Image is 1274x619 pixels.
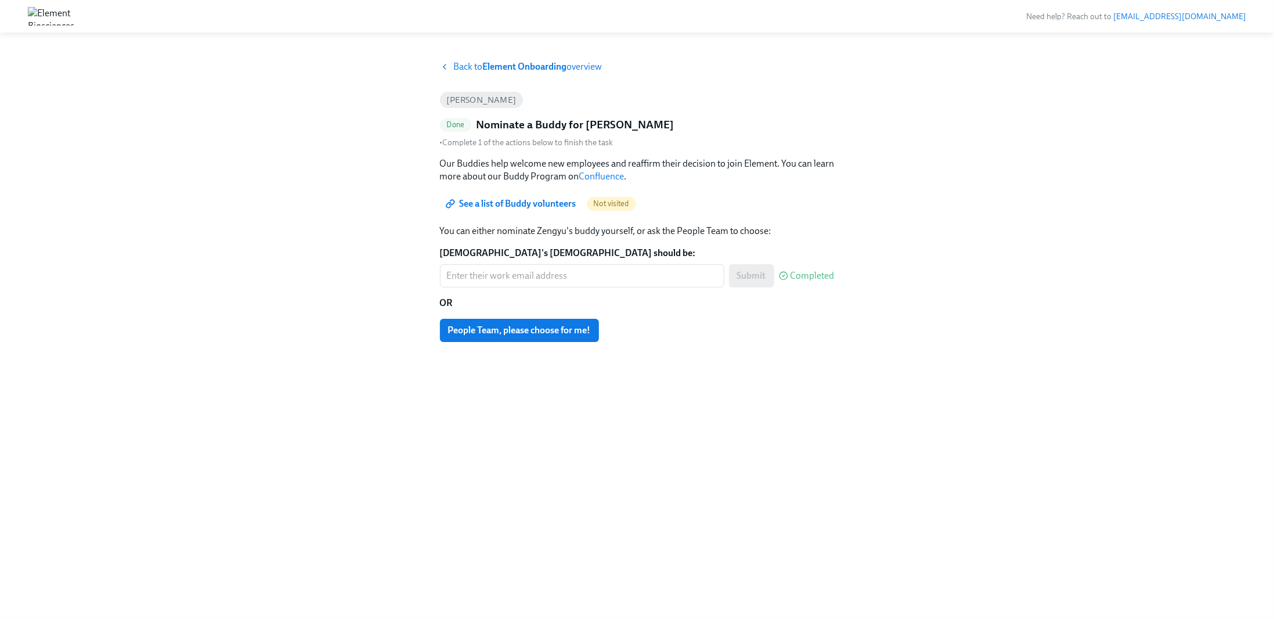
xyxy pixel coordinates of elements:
span: Need help? Reach out to [1026,12,1246,21]
span: People Team, please choose for me! [448,325,591,336]
span: [PERSON_NAME] [440,96,524,105]
a: Back toElement Onboardingoverview [440,60,835,73]
button: People Team, please choose for me! [440,319,599,342]
input: Enter their work email address [440,264,724,287]
a: See a list of Buddy volunteers [440,192,584,215]
a: [EMAIL_ADDRESS][DOMAIN_NAME] [1113,12,1246,21]
span: Done [440,120,472,129]
label: [DEMOGRAPHIC_DATA]'s [DEMOGRAPHIC_DATA] should be: [440,247,835,260]
div: • Complete 1 of the actions below to finish the task [440,137,613,148]
span: Back to overview [454,60,602,73]
p: You can either nominate Zengyu's buddy yourself, or ask the People Team to choose: [440,225,835,237]
span: Completed [791,271,835,280]
a: Confluence [579,171,625,182]
img: Element Biosciences [28,7,74,26]
strong: OR [440,297,453,308]
span: Not visited [587,199,636,208]
p: Our Buddies help welcome new employees and reaffirm their decision to join Element. You can learn... [440,157,835,183]
h5: Nominate a Buddy for [PERSON_NAME] [476,117,674,132]
strong: Element Onboarding [483,61,567,72]
span: See a list of Buddy volunteers [448,198,576,210]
